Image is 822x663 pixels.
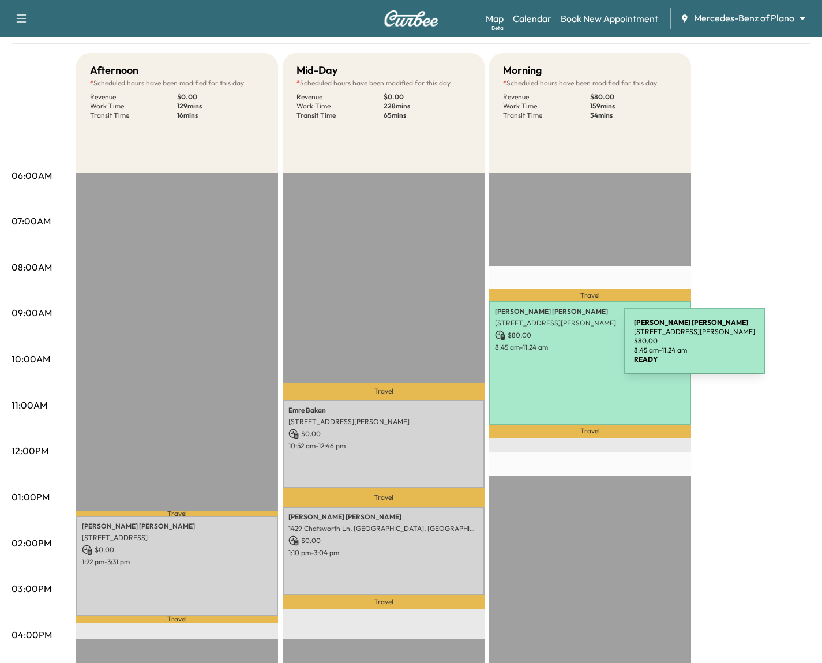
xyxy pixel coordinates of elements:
p: $ 80.00 [495,330,685,340]
p: [STREET_ADDRESS][PERSON_NAME] [634,327,755,336]
h5: Mid-Day [296,62,337,78]
p: [PERSON_NAME] [PERSON_NAME] [288,512,479,522]
p: 1:22 pm - 3:31 pm [82,557,272,567]
p: 09:00AM [12,306,52,320]
p: 03:00PM [12,582,51,595]
p: Travel [283,488,485,507]
p: 129 mins [177,102,264,111]
p: Revenue [296,92,384,102]
p: 8:45 am - 11:24 am [634,346,755,355]
img: Curbee Logo [384,10,439,27]
p: Travel [489,425,691,438]
p: $ 0.00 [177,92,264,102]
p: Work Time [296,102,384,111]
p: 16 mins [177,111,264,120]
p: 159 mins [590,102,677,111]
div: Beta [491,24,504,32]
b: READY [634,355,658,364]
p: Scheduled hours have been modified for this day [90,78,264,88]
p: Travel [76,616,278,623]
p: Transit Time [296,111,384,120]
p: $ 80.00 [634,336,755,346]
h5: Afternoon [90,62,138,78]
p: 8:45 am - 11:24 am [495,343,685,352]
p: 65 mins [384,111,471,120]
p: 02:00PM [12,536,51,550]
p: 06:00AM [12,168,52,182]
span: Mercedes-Benz of Plano [694,12,794,25]
p: Work Time [90,102,177,111]
p: [STREET_ADDRESS] [82,533,272,542]
p: $ 0.00 [384,92,471,102]
p: Revenue [503,92,590,102]
p: 12:00PM [12,444,48,458]
p: Travel [283,595,485,609]
p: Emre Bakan [288,406,479,415]
p: [PERSON_NAME] [PERSON_NAME] [82,522,272,531]
p: Scheduled hours have been modified for this day [503,78,677,88]
p: $ 0.00 [82,545,272,555]
p: 04:00PM [12,628,52,642]
p: 01:00PM [12,490,50,504]
p: 10:52 am - 12:46 pm [288,441,479,451]
p: 10:00AM [12,352,50,366]
p: 08:00AM [12,260,52,274]
p: [STREET_ADDRESS][PERSON_NAME] [495,319,685,328]
p: Travel [283,383,485,400]
p: [PERSON_NAME] [PERSON_NAME] [495,307,685,316]
p: 228 mins [384,102,471,111]
h5: Morning [503,62,542,78]
p: 1:10 pm - 3:04 pm [288,548,479,557]
p: 07:00AM [12,214,51,228]
p: Scheduled hours have been modified for this day [296,78,471,88]
p: $ 0.00 [288,535,479,546]
p: Transit Time [503,111,590,120]
p: $ 80.00 [590,92,677,102]
p: Work Time [503,102,590,111]
p: 1429 Chatsworth Ln, [GEOGRAPHIC_DATA], [GEOGRAPHIC_DATA], [GEOGRAPHIC_DATA] [288,524,479,533]
p: Transit Time [90,111,177,120]
a: Calendar [513,12,551,25]
b: [PERSON_NAME] [PERSON_NAME] [634,318,748,327]
p: [STREET_ADDRESS][PERSON_NAME] [288,417,479,426]
a: Book New Appointment [561,12,658,25]
p: Travel [489,289,691,301]
p: 34 mins [590,111,677,120]
p: Travel [76,511,278,516]
p: 11:00AM [12,398,47,412]
p: Revenue [90,92,177,102]
a: MapBeta [486,12,504,25]
p: $ 0.00 [288,429,479,439]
